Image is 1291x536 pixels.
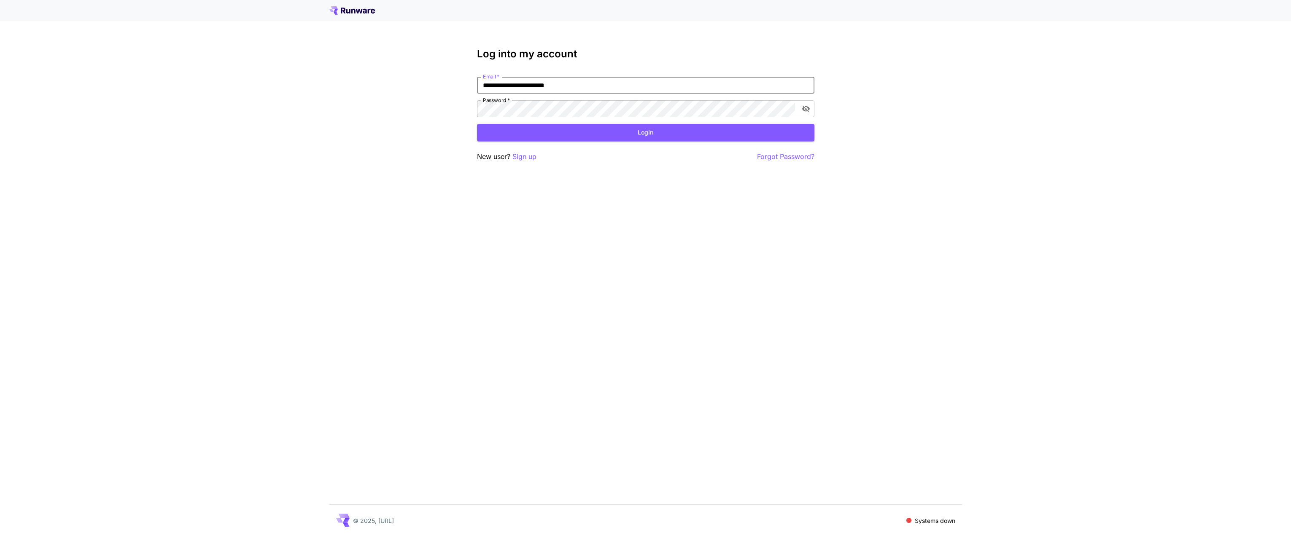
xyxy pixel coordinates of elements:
[512,151,536,162] button: Sign up
[353,516,394,525] p: © 2025, [URL]
[477,48,814,60] h3: Log into my account
[915,516,955,525] p: Systems down
[757,151,814,162] button: Forgot Password?
[483,97,510,104] label: Password
[477,124,814,141] button: Login
[483,73,499,80] label: Email
[798,101,814,116] button: toggle password visibility
[477,151,536,162] p: New user?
